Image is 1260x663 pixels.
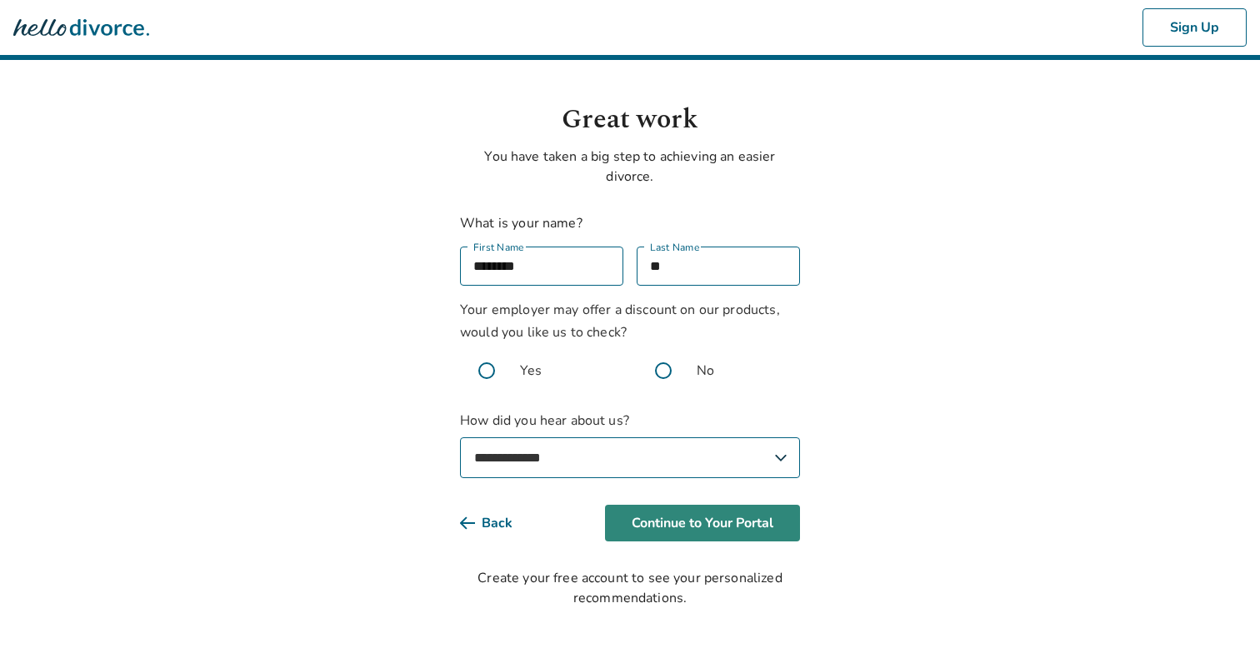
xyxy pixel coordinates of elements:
select: How did you hear about us? [460,437,800,478]
span: No [697,361,714,381]
h1: Great work [460,100,800,140]
button: Sign Up [1142,8,1247,47]
label: What is your name? [460,214,582,232]
span: Your employer may offer a discount on our products, would you like us to check? [460,301,780,341]
label: How did you hear about us? [460,411,800,478]
p: You have taken a big step to achieving an easier divorce. [460,147,800,187]
label: Last Name [650,239,700,256]
label: First Name [473,239,524,256]
button: Continue to Your Portal [605,505,800,541]
div: Create your free account to see your personalized recommendations. [460,568,800,608]
span: Yes [520,361,542,381]
button: Back [460,505,539,541]
iframe: Chat Widget [1177,583,1260,663]
div: 채팅 위젯 [1177,583,1260,663]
